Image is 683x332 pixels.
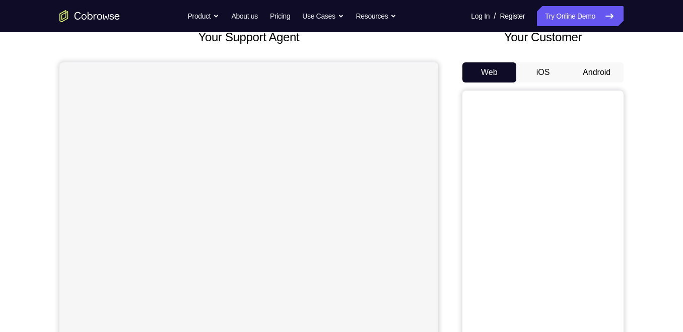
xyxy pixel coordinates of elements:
a: Go to the home page [59,10,120,22]
h2: Your Support Agent [59,28,438,46]
button: Product [188,6,220,26]
h2: Your Customer [462,28,624,46]
a: About us [231,6,257,26]
button: Use Cases [302,6,344,26]
button: iOS [516,62,570,82]
a: Try Online Demo [537,6,624,26]
a: Log In [471,6,490,26]
button: Web [462,62,516,82]
button: Resources [356,6,397,26]
a: Pricing [270,6,290,26]
a: Register [500,6,525,26]
button: Android [570,62,624,82]
span: / [494,10,496,22]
